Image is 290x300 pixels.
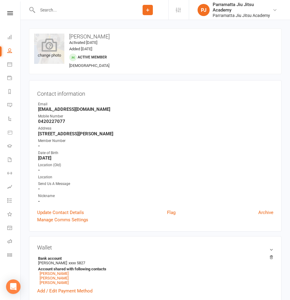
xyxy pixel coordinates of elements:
a: Roll call kiosk mode [7,235,21,249]
div: Nickname [38,193,273,199]
div: PJ [198,4,210,16]
a: Manage Comms Settings [37,216,88,223]
strong: - [38,186,273,192]
a: Assessments [7,181,21,194]
strong: - [38,167,273,173]
a: General attendance kiosk mode [7,222,21,235]
li: [PERSON_NAME] [37,255,273,286]
div: Date of Birth [38,150,273,156]
strong: Account shared with following contacts [38,267,270,271]
div: Mobile Number [38,114,273,119]
div: Send Us A Message [38,181,273,187]
strong: - [38,143,273,149]
div: Open Intercom Messenger [6,279,21,294]
input: Search... [36,6,127,14]
div: Parramatta Jiu Jitsu Academy [213,2,272,13]
strong: - [38,199,273,204]
div: Member Number [38,138,273,144]
a: [PERSON_NAME] [40,276,69,280]
a: Archive [258,209,273,216]
div: Address [38,126,273,131]
a: Payments [7,72,21,85]
a: Add / Edit Payment Method [37,287,92,295]
strong: Bank account [38,256,270,261]
span: [DEMOGRAPHIC_DATA] [69,63,109,68]
span: Active member [78,55,107,59]
h3: [PERSON_NAME] [34,34,276,40]
a: Dashboard [7,31,21,45]
strong: [STREET_ADDRESS][PERSON_NAME] [38,131,273,137]
a: Reports [7,85,21,99]
a: [PERSON_NAME] [40,280,69,285]
div: Email [38,101,273,107]
a: What's New [7,208,21,222]
div: Location (Old) [38,162,273,168]
strong: [DATE] [38,155,273,161]
time: Activated [DATE] [69,40,97,45]
a: Calendar [7,58,21,72]
strong: 0420227077 [38,119,273,124]
div: Parramatta Jiu Jitsu Academy [213,13,272,18]
a: Product Sales [7,126,21,140]
span: xxxx 5827 [69,261,85,265]
a: [PERSON_NAME] [40,271,69,276]
a: People [7,45,21,58]
h3: Contact information [37,88,273,97]
div: change photo [34,34,64,64]
time: Added [DATE] [69,47,92,51]
a: Flag [167,209,176,216]
h3: Wallet [37,244,273,251]
a: Update Contact Details [37,209,84,216]
a: Class kiosk mode [7,249,21,262]
strong: [EMAIL_ADDRESS][DOMAIN_NAME] [38,107,273,112]
div: Location [38,174,273,180]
